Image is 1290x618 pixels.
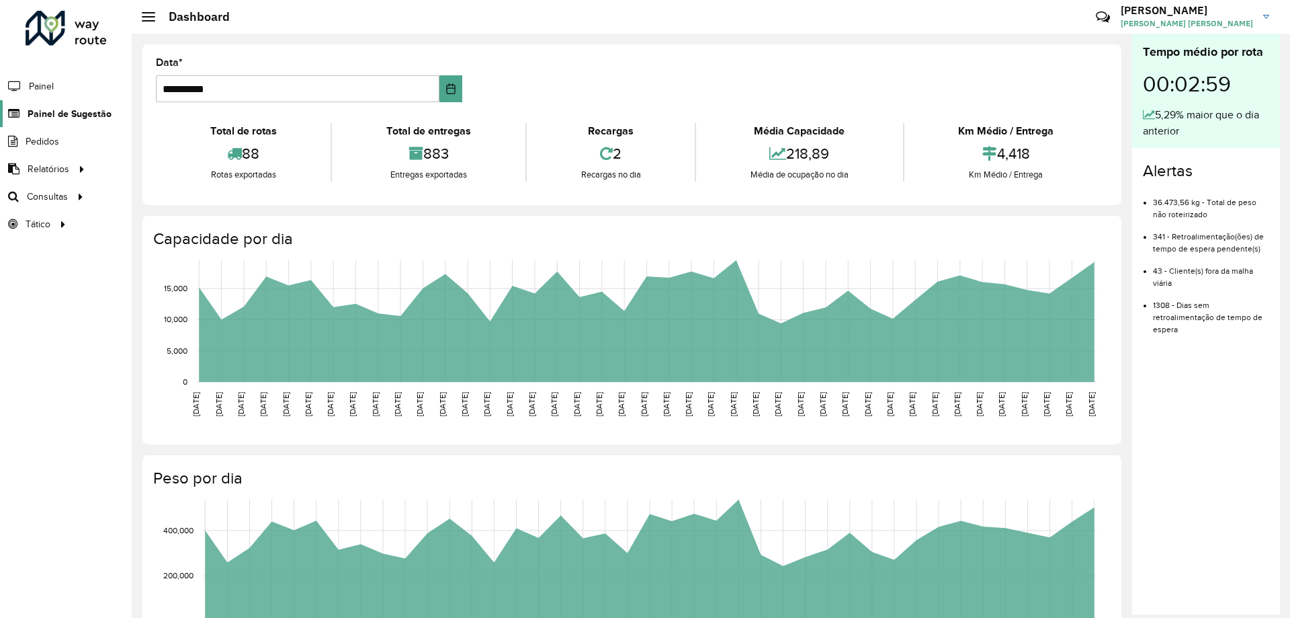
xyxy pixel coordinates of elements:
[841,392,849,416] text: [DATE]
[29,79,54,93] span: Painel
[1153,289,1269,336] li: 1308 - Dias sem retroalimentação de tempo de espera
[164,284,187,293] text: 15,000
[997,392,1006,416] text: [DATE]
[1042,392,1051,416] text: [DATE]
[326,392,335,416] text: [DATE]
[335,139,521,168] div: 883
[236,392,245,416] text: [DATE]
[662,392,671,416] text: [DATE]
[438,392,447,416] text: [DATE]
[953,392,961,416] text: [DATE]
[167,346,187,355] text: 5,000
[26,217,50,231] span: Tático
[1153,221,1269,255] li: 341 - Retroalimentação(ões) de tempo de espera pendente(s)
[1153,186,1269,221] li: 36.473,56 kg - Total de peso não roteirizado
[908,139,1105,168] div: 4,418
[863,392,872,416] text: [DATE]
[530,139,691,168] div: 2
[706,392,715,416] text: [DATE]
[214,392,223,416] text: [DATE]
[505,392,514,416] text: [DATE]
[1143,107,1269,139] div: 5,29% maior que o dia anterior
[282,392,290,416] text: [DATE]
[415,392,424,416] text: [DATE]
[26,134,59,149] span: Pedidos
[191,392,200,416] text: [DATE]
[640,392,648,416] text: [DATE]
[153,469,1108,488] h4: Peso por dia
[530,123,691,139] div: Recargas
[699,168,899,182] div: Média de ocupação no dia
[1121,4,1253,17] h3: [PERSON_NAME]
[908,123,1105,139] div: Km Médio / Entrega
[335,123,521,139] div: Total de entregas
[1143,43,1269,61] div: Tempo médio por rota
[796,392,805,416] text: [DATE]
[304,392,312,416] text: [DATE]
[439,75,463,102] button: Choose Date
[617,392,626,416] text: [DATE]
[1064,392,1073,416] text: [DATE]
[153,229,1108,249] h4: Capacidade por dia
[595,392,603,416] text: [DATE]
[159,139,327,168] div: 88
[572,392,581,416] text: [DATE]
[163,572,193,580] text: 200,000
[164,315,187,324] text: 10,000
[699,123,899,139] div: Média Capacidade
[908,168,1105,182] div: Km Médio / Entrega
[259,392,267,416] text: [DATE]
[1088,3,1117,32] a: Contato Rápido
[729,392,738,416] text: [DATE]
[348,392,357,416] text: [DATE]
[27,190,68,204] span: Consultas
[908,392,916,416] text: [DATE]
[159,123,327,139] div: Total de rotas
[1087,392,1096,416] text: [DATE]
[975,392,984,416] text: [DATE]
[684,392,693,416] text: [DATE]
[335,168,521,182] div: Entregas exportadas
[155,9,230,24] h2: Dashboard
[1153,255,1269,289] li: 43 - Cliente(s) fora da malha viária
[393,392,402,416] text: [DATE]
[527,392,536,416] text: [DATE]
[1143,61,1269,107] div: 00:02:59
[550,392,558,416] text: [DATE]
[28,107,112,121] span: Painel de Sugestão
[1143,161,1269,181] h4: Alertas
[183,377,187,386] text: 0
[773,392,782,416] text: [DATE]
[159,168,327,182] div: Rotas exportadas
[530,168,691,182] div: Recargas no dia
[482,392,491,416] text: [DATE]
[751,392,760,416] text: [DATE]
[163,526,193,535] text: 400,000
[699,139,899,168] div: 218,89
[1020,392,1029,416] text: [DATE]
[156,54,183,71] label: Data
[818,392,827,416] text: [DATE]
[28,162,69,176] span: Relatórios
[460,392,469,416] text: [DATE]
[931,392,939,416] text: [DATE]
[371,392,380,416] text: [DATE]
[886,392,894,416] text: [DATE]
[1121,17,1253,30] span: [PERSON_NAME] [PERSON_NAME]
